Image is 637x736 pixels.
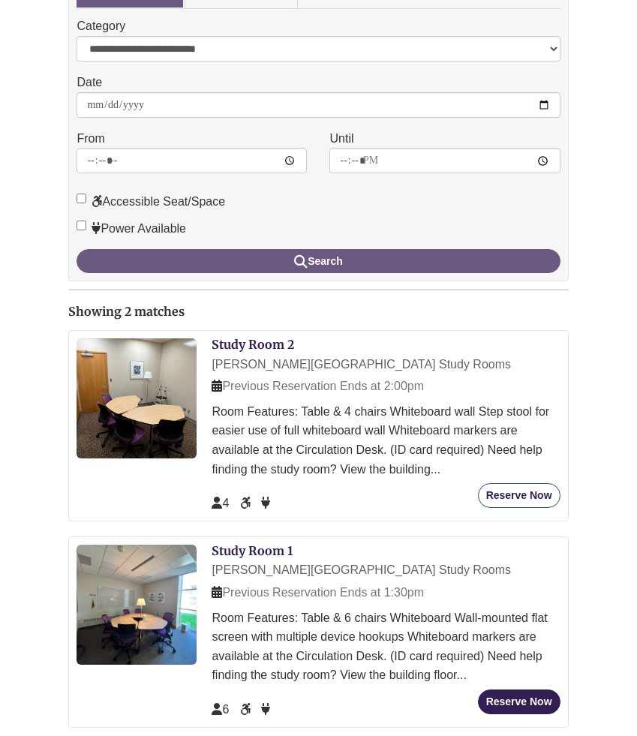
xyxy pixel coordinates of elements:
button: Reserve Now [478,483,560,508]
label: Date [77,73,102,92]
label: From [77,129,104,149]
label: Category [77,17,125,36]
img: Study Room 1 [77,545,197,665]
span: Previous Reservation Ends at 1:30pm [212,586,424,599]
span: Accessible Seat/Space [240,703,254,716]
input: Accessible Seat/Space [77,194,86,203]
button: Search [77,249,560,273]
span: The capacity of this space [212,497,229,509]
span: Power Available [261,703,270,716]
span: Previous Reservation Ends at 2:00pm [212,380,424,392]
span: Power Available [261,497,270,509]
div: Room Features: Table & 4 chairs Whiteboard wall Step stool for easier use of full whiteboard wall... [212,402,560,479]
label: Power Available [77,219,186,239]
div: Room Features: Table & 6 chairs Whiteboard Wall-mounted flat screen with multiple device hookups ... [212,608,560,685]
a: Study Room 1 [212,543,293,558]
label: Accessible Seat/Space [77,192,225,212]
a: Study Room 2 [212,337,294,352]
label: Until [329,129,353,149]
h2: Showing 2 matches [68,305,568,319]
div: [PERSON_NAME][GEOGRAPHIC_DATA] Study Rooms [212,560,560,580]
div: [PERSON_NAME][GEOGRAPHIC_DATA] Study Rooms [212,355,560,374]
span: Accessible Seat/Space [240,497,254,509]
input: Power Available [77,221,86,230]
button: Reserve Now [478,689,560,714]
img: Study Room 2 [77,338,197,458]
span: The capacity of this space [212,703,229,716]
